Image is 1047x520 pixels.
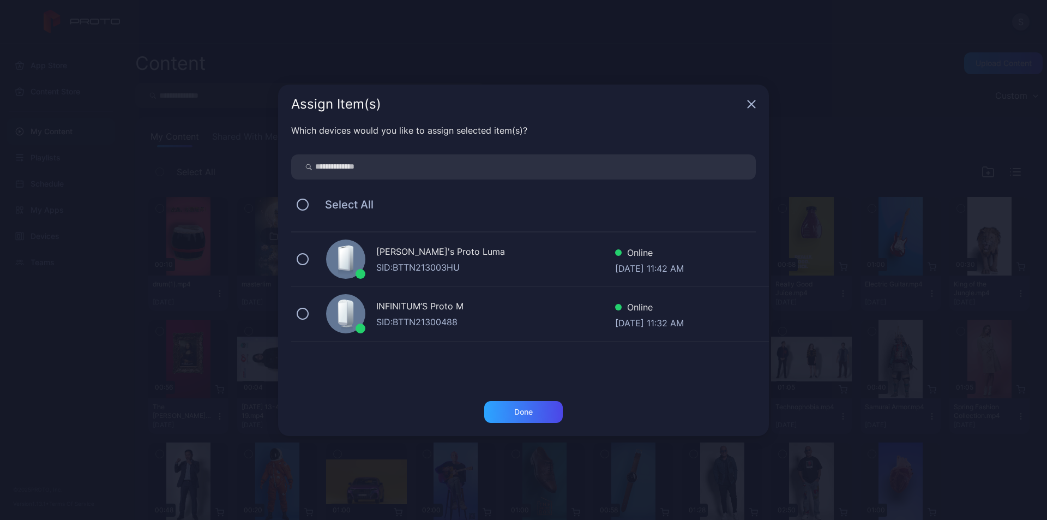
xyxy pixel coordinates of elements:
[514,408,533,416] div: Done
[291,98,743,111] div: Assign Item(s)
[615,262,684,273] div: [DATE] 11:42 AM
[376,315,615,328] div: SID: BTTN21300488
[484,401,563,423] button: Done
[615,301,684,316] div: Online
[376,300,615,315] div: INFINITUM’S Proto M
[314,198,374,211] span: Select All
[291,124,756,137] div: Which devices would you like to assign selected item(s)?
[376,245,615,261] div: [PERSON_NAME]'s Proto Luma
[376,261,615,274] div: SID: BTTN213003HU
[615,246,684,262] div: Online
[615,316,684,327] div: [DATE] 11:32 AM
